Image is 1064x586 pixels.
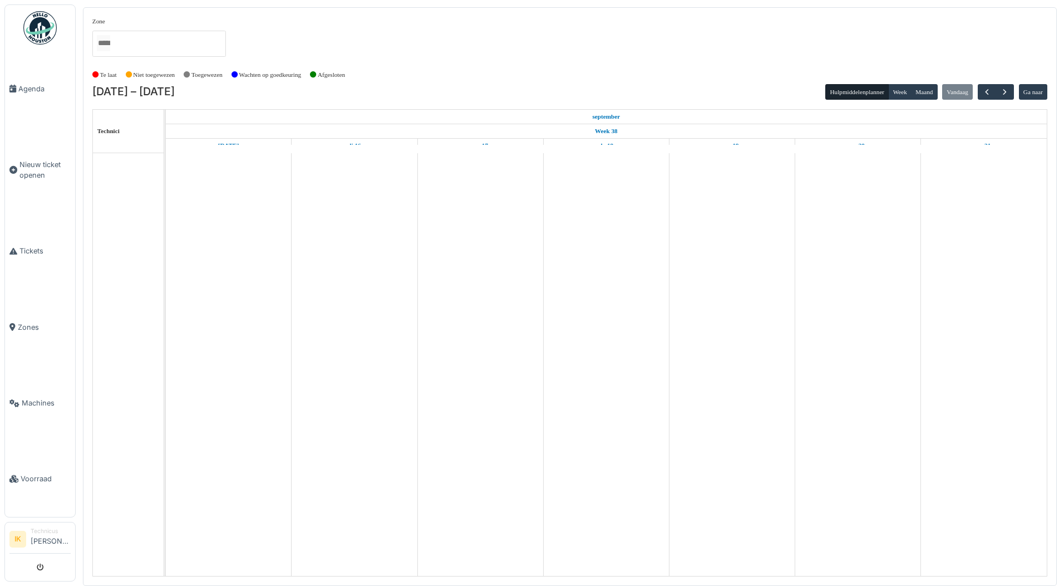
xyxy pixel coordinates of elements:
span: Nieuw ticket openen [19,159,71,180]
a: IK Technicus[PERSON_NAME] [9,527,71,554]
a: 17 september 2025 [470,139,491,153]
button: Week [888,84,912,100]
a: Agenda [5,51,75,126]
a: 16 september 2025 [345,139,363,153]
label: Afgesloten [318,70,345,80]
span: Zones [18,322,71,333]
button: Vandaag [942,84,973,100]
label: Niet toegewezen [133,70,175,80]
button: Maand [911,84,938,100]
a: Week 38 [592,124,620,138]
input: Alles [97,35,110,51]
a: Nieuw ticket openen [5,126,75,213]
button: Volgende [996,84,1014,100]
a: 19 september 2025 [722,139,741,153]
a: 15 september 2025 [589,110,623,124]
a: Zones [5,289,75,365]
span: Technici [97,128,120,134]
li: IK [9,531,26,548]
span: Agenda [18,84,71,94]
label: Toegewezen [191,70,223,80]
a: 21 september 2025 [974,139,994,153]
label: Wachten op goedkeuring [239,70,302,80]
a: 20 september 2025 [848,139,868,153]
a: 18 september 2025 [596,139,616,153]
button: Ga naar [1019,84,1048,100]
a: Machines [5,365,75,441]
h2: [DATE] – [DATE] [92,85,175,99]
button: Vorige [978,84,996,100]
a: Voorraad [5,441,75,517]
span: Tickets [19,246,71,256]
span: Machines [22,398,71,408]
label: Zone [92,17,105,26]
label: Te laat [100,70,117,80]
a: Tickets [5,213,75,289]
div: Technicus [31,527,71,535]
span: Voorraad [21,473,71,484]
li: [PERSON_NAME] [31,527,71,551]
button: Hulpmiddelenplanner [825,84,889,100]
a: 15 september 2025 [215,139,242,153]
img: Badge_color-CXgf-gQk.svg [23,11,57,45]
